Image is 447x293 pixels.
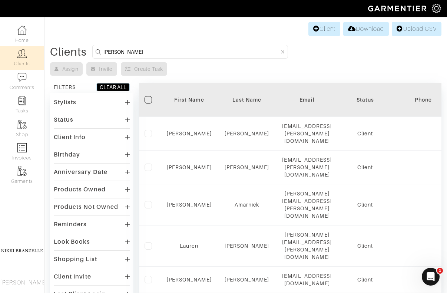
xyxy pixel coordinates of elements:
[167,164,212,170] a: [PERSON_NAME]
[100,83,126,91] div: CLEAR ALL
[437,268,443,274] span: 1
[17,167,27,176] img: garments-icon-b7da505a4dc4fd61783c78ac3ca0ef83fa9d6f193b1c9dc38574b1d14d53ca28.png
[17,96,27,105] img: reminder-icon-8004d30b9f0a5d33ae49ab947aed9ed385cf756f9e5892f1edd6e32f2345188e.png
[17,73,27,82] img: comment-icon-a0a6a9ef722e966f86d9cbdc48e553b5cf19dbc54f86b18d962a5391bc8f6eb6.png
[54,151,80,158] div: Birthday
[343,276,387,283] div: Client
[225,243,269,249] a: [PERSON_NAME]
[225,164,269,170] a: [PERSON_NAME]
[225,131,269,136] a: [PERSON_NAME]
[308,22,340,36] a: Client
[343,242,387,250] div: Client
[54,221,87,228] div: Reminders
[282,96,332,103] div: Email
[54,116,73,124] div: Status
[54,83,76,91] div: FILTERS
[282,122,332,145] div: [EMAIL_ADDRESS][PERSON_NAME][DOMAIN_NAME]
[167,202,212,208] a: [PERSON_NAME]
[217,83,277,117] th: Toggle SortBy
[54,186,106,193] div: Products Owned
[161,83,217,117] th: Toggle SortBy
[343,164,387,171] div: Client
[50,48,87,56] div: Clients
[282,272,332,287] div: [EMAIL_ADDRESS][DOMAIN_NAME]
[54,203,118,211] div: Products Not Owned
[422,268,440,286] iframe: Intercom live chat
[180,243,198,249] a: Lauren
[343,96,387,103] div: Status
[223,96,271,103] div: Last Name
[392,22,441,36] a: Upload CSV
[54,168,107,176] div: Anniversary Date
[432,4,441,13] img: gear-icon-white-bd11855cb880d31180b6d7d6211b90ccbf57a29d726f0c71d8c61bd08dd39cc2.png
[364,2,432,15] img: garmentier-logo-header-white-b43fb05a5012e4ada735d5af1a66efaba907eab6374d6393d1fbf88cb4ef424d.png
[54,256,97,263] div: Shopping List
[343,22,389,36] a: Download
[337,83,393,117] th: Toggle SortBy
[282,231,332,261] div: [PERSON_NAME][EMAIL_ADDRESS][PERSON_NAME][DOMAIN_NAME]
[167,96,212,103] div: First Name
[235,202,259,208] a: Amarnick
[54,99,76,106] div: Stylists
[167,277,212,283] a: [PERSON_NAME]
[96,83,130,91] button: CLEAR ALL
[17,26,27,35] img: dashboard-icon-dbcd8f5a0b271acd01030246c82b418ddd0df26cd7fceb0bd07c9910d44c42f6.png
[167,131,212,136] a: [PERSON_NAME]
[282,156,332,178] div: [EMAIL_ADDRESS][PERSON_NAME][DOMAIN_NAME]
[17,143,27,152] img: orders-icon-0abe47150d42831381b5fb84f609e132dff9fe21cb692f30cb5eec754e2cba89.png
[343,201,387,208] div: Client
[282,190,332,220] div: [PERSON_NAME][EMAIL_ADDRESS][PERSON_NAME][DOMAIN_NAME]
[17,49,27,58] img: clients-icon-6bae9207a08558b7cb47a8932f037763ab4055f8c8b6bfacd5dc20c3e0201464.png
[54,134,86,141] div: Client Info
[17,120,27,129] img: garments-icon-b7da505a4dc4fd61783c78ac3ca0ef83fa9d6f193b1c9dc38574b1d14d53ca28.png
[54,273,91,280] div: Client Invite
[54,238,90,246] div: Look Books
[225,277,269,283] a: [PERSON_NAME]
[103,47,279,56] input: Search by name, email, phone, city, or state
[343,130,387,137] div: Client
